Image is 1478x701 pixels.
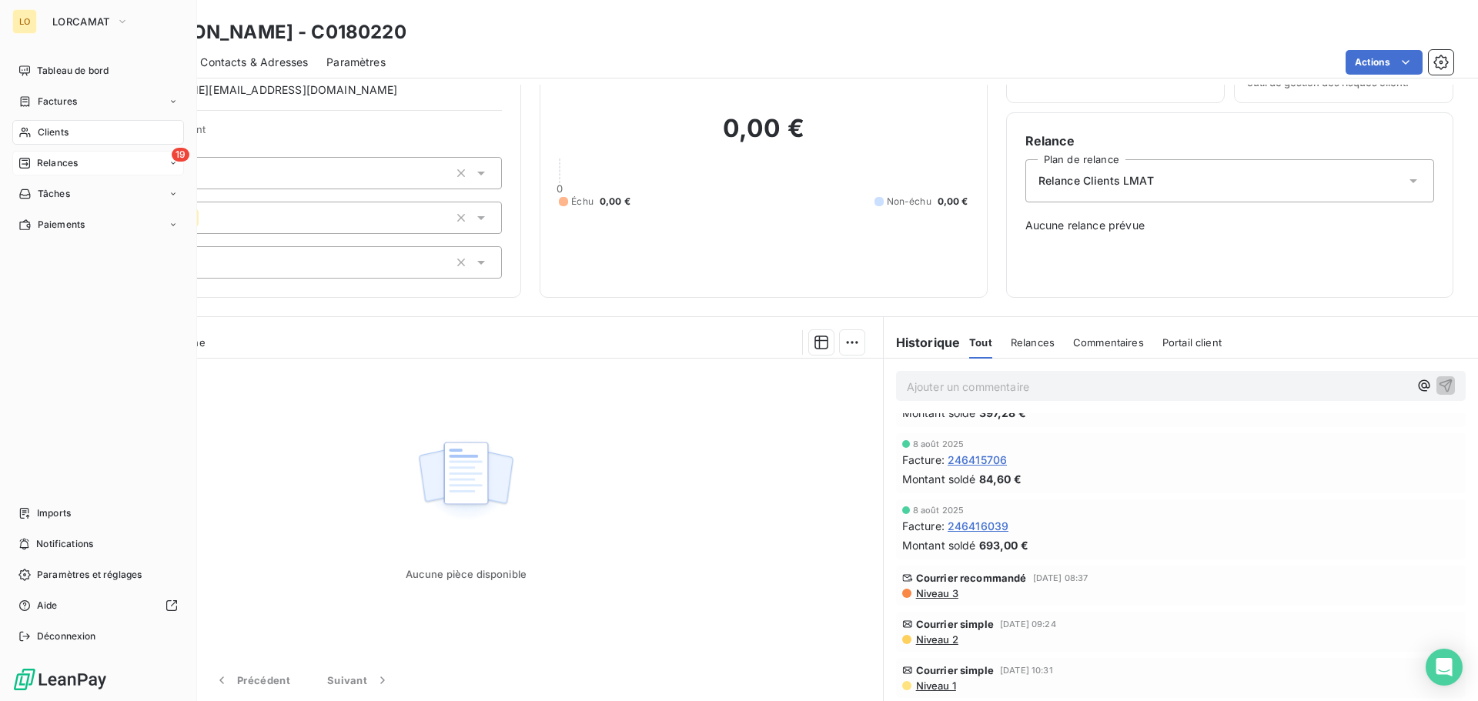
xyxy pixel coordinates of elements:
span: Imports [37,506,71,520]
span: LORCAMAT [52,15,110,28]
span: Niveau 1 [915,679,956,692]
span: Contacts & Adresses [200,55,308,70]
span: 693,00 € [979,537,1028,553]
span: Échu [571,195,594,209]
span: Propriétés Client [124,123,502,145]
span: Notifications [36,537,93,551]
span: Relance Clients LMAT [1038,173,1154,189]
h6: Historique [884,333,961,352]
button: Suivant [309,664,409,696]
span: Niveau 3 [915,587,958,599]
span: Aucune relance prévue [1025,218,1434,233]
span: Relances [37,156,78,170]
span: Facture : [902,452,945,468]
span: Courrier recommandé [916,572,1027,584]
h3: [PERSON_NAME] - C0180220 [135,18,406,46]
a: 19Relances [12,151,184,175]
span: [DATE] 09:24 [1000,619,1056,629]
span: Tableau de bord [37,64,109,78]
span: Montant soldé [902,471,976,487]
span: [DATE] 10:31 [1000,666,1053,675]
span: [DATE] 08:37 [1033,573,1088,582]
span: 84,60 € [979,471,1022,487]
span: Paramètres [326,55,386,70]
img: Empty state [416,433,515,529]
span: Commentaires [1073,336,1144,349]
span: Déconnexion [37,629,96,643]
h2: 0,00 € [559,113,968,159]
div: Open Intercom Messenger [1426,649,1463,686]
span: 8 août 2025 [913,506,965,515]
a: Tâches [12,182,184,206]
div: LO [12,9,37,34]
a: Aide [12,593,184,618]
span: Relances [1011,336,1055,349]
span: Niveau 2 [915,633,958,646]
span: 246416039 [948,518,1008,534]
span: 0,00 € [600,195,630,209]
span: 246415706 [948,452,1007,468]
a: Factures [12,89,184,114]
span: Non-échu [887,195,931,209]
span: Paramètres et réglages [37,568,142,582]
span: Tout [969,336,992,349]
span: Facture : [902,518,945,534]
a: Paramètres et réglages [12,562,184,587]
span: Montant soldé [902,537,976,553]
span: 0 [557,182,563,195]
span: Courrier simple [916,618,994,630]
button: Précédent [196,664,309,696]
img: Logo LeanPay [12,667,108,692]
input: Ajouter une valeur [199,211,211,225]
span: Paiements [38,218,85,232]
span: 8 août 2025 [913,439,965,449]
span: Portail client [1162,336,1222,349]
span: Clients [38,125,69,139]
h6: Relance [1025,132,1434,150]
button: Actions [1346,50,1423,75]
span: 19 [172,148,189,162]
span: Courrier simple [916,664,994,676]
a: Imports [12,501,184,526]
a: Tableau de bord [12,58,184,83]
span: 0,00 € [938,195,968,209]
span: Tâches [38,187,70,201]
span: Aucune pièce disponible [406,568,527,580]
span: Factures [38,95,77,108]
a: Paiements [12,212,184,237]
a: Clients [12,120,184,145]
span: Aide [37,599,58,613]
